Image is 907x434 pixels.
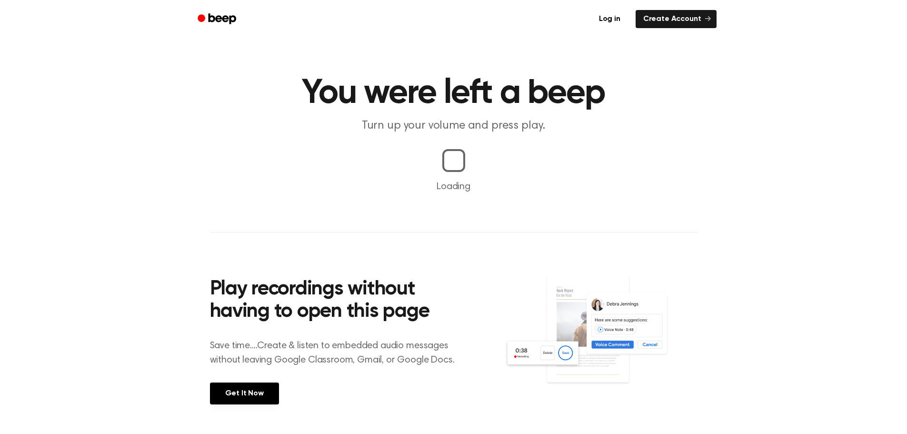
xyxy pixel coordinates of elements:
p: Turn up your volume and press play. [271,118,637,134]
h1: You were left a beep [210,76,698,111]
h2: Play recordings without having to open this page [210,278,467,323]
a: Get It Now [210,383,279,404]
a: Log in [589,8,630,30]
img: Voice Comments on Docs and Recording Widget [504,275,697,404]
p: Save time....Create & listen to embedded audio messages without leaving Google Classroom, Gmail, ... [210,339,467,367]
p: Loading [11,180,896,194]
a: Create Account [636,10,717,28]
a: Beep [191,10,245,29]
